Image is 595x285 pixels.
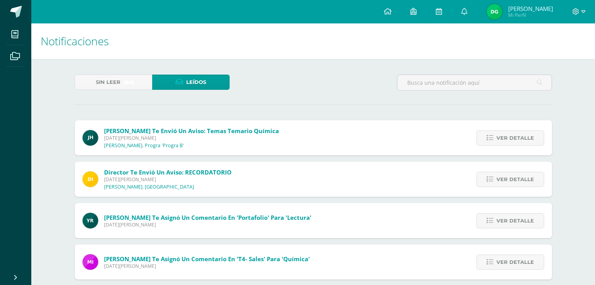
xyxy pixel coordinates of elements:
span: [DATE][PERSON_NAME] [104,135,279,141]
a: Leídos [152,75,230,90]
p: [PERSON_NAME]. Progra 'Progra B' [104,142,184,149]
span: [DATE][PERSON_NAME] [104,176,232,183]
span: Sin leer [96,75,120,89]
span: Director te envió un aviso: RECORDATORIO [104,168,232,176]
span: Leídos [186,75,206,89]
span: [PERSON_NAME] te asignó un comentario en 'Portafolio' para 'Lectura' [104,214,311,221]
img: 765d7ba1372dfe42393184f37ff644ec.png [83,213,98,228]
img: f0b35651ae50ff9c693c4cbd3f40c4bb.png [83,171,98,187]
span: Mi Perfil [508,12,553,18]
img: e71b507b6b1ebf6fbe7886fc31de659d.png [83,254,98,270]
span: Ver detalle [496,214,534,228]
span: Ver detalle [496,131,534,145]
span: Ver detalle [496,255,534,269]
span: [PERSON_NAME] te asignó un comentario en 'T4- sales' para 'Química' [104,255,310,263]
span: [DATE][PERSON_NAME] [104,221,311,228]
input: Busca una notificación aquí [397,75,552,90]
a: Sin leer(84) [75,75,152,90]
span: [PERSON_NAME] [508,5,553,12]
img: b3b98cb406476e806971b05b809a08ff.png [487,4,502,20]
p: [PERSON_NAME]. [GEOGRAPHIC_DATA] [104,184,194,190]
span: Notificaciones [41,34,109,48]
img: 2f952caa3f07b7df01ee2ceb26827530.png [83,130,98,146]
span: [DATE][PERSON_NAME] [104,263,310,269]
span: [PERSON_NAME] te envió un aviso: Temas Temario Química [104,127,279,135]
span: (84) [124,75,135,89]
span: Ver detalle [496,172,534,187]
